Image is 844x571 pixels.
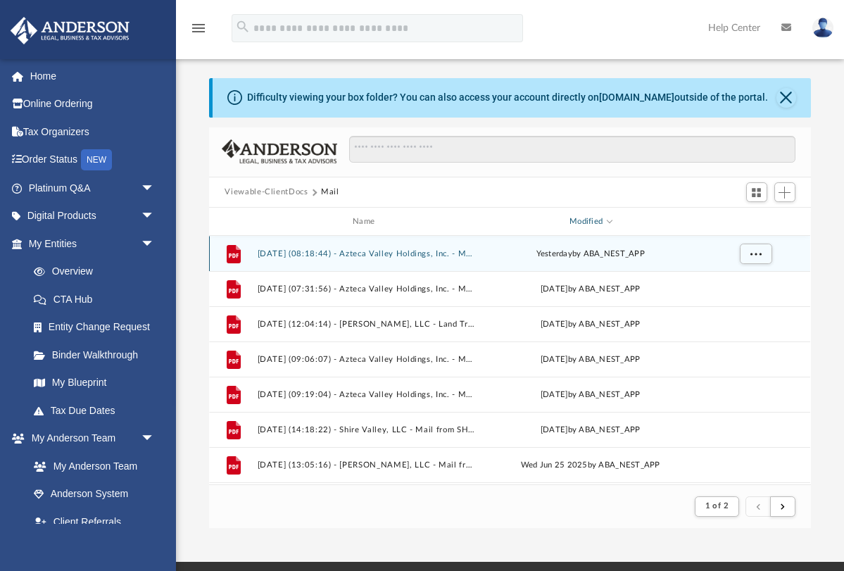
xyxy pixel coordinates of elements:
button: Viewable-ClientDocs [225,186,308,199]
div: Name [257,215,475,228]
div: Difficulty viewing your box folder? You can also access your account directly on outside of the p... [247,90,768,105]
div: by ABA_NEST_APP [481,248,700,261]
a: Entity Change Request [20,313,176,341]
button: 1 of 2 [695,496,739,516]
button: More options [740,244,772,265]
span: arrow_drop_down [141,202,169,231]
div: [DATE] by ABA_NEST_APP [481,424,700,437]
a: [DOMAIN_NAME] [599,92,674,103]
a: Platinum Q&Aarrow_drop_down [10,174,176,202]
span: yesterday [536,250,572,258]
button: [DATE] (12:04:14) - [PERSON_NAME], LLC - Land Trust Documents.pdf [258,320,476,329]
input: Search files and folders [349,136,795,163]
span: arrow_drop_down [141,425,169,453]
a: My Anderson Team [20,452,162,480]
a: Digital Productsarrow_drop_down [10,202,176,230]
a: Tax Organizers [10,118,176,146]
a: CTA Hub [20,285,176,313]
button: Close [776,88,796,108]
div: grid [209,236,810,485]
div: Wed Jun 25 2025 by ABA_NEST_APP [481,459,700,472]
button: Add [774,182,795,202]
button: [DATE] (09:06:07) - Azteca Valley Holdings, Inc. - Mail from [PERSON_NAME] [PERSON_NAME].pdf [258,355,476,364]
div: id [215,215,251,228]
span: arrow_drop_down [141,230,169,258]
img: Anderson Advisors Platinum Portal [6,17,134,44]
a: My Entitiesarrow_drop_down [10,230,176,258]
button: [DATE] (14:18:22) - Shire Valley, LLC - Mail from SHIRE VALLEY LLC.pdf [258,425,476,434]
div: [DATE] by ABA_NEST_APP [481,283,700,296]
button: [DATE] (07:31:56) - Azteca Valley Holdings, Inc. - Mail.pdf [258,284,476,294]
div: [DATE] by ABA_NEST_APP [481,318,700,331]
button: Mail [321,186,339,199]
a: Tax Due Dates [20,396,176,425]
a: My Blueprint [20,369,169,397]
button: [DATE] (09:19:04) - Azteca Valley Holdings, Inc. - Mail from R [PERSON_NAME] & L [PERSON_NAME] TT... [258,390,476,399]
a: Home [10,62,176,90]
a: Binder Walkthrough [20,341,176,369]
a: Order StatusNEW [10,146,176,175]
a: Client Referrals [20,508,169,536]
div: Modified [481,215,700,228]
div: [DATE] by ABA_NEST_APP [481,353,700,366]
div: [DATE] by ABA_NEST_APP [481,389,700,401]
div: id [706,215,805,228]
span: arrow_drop_down [141,174,169,203]
button: Switch to Grid View [746,182,767,202]
a: Overview [20,258,176,286]
img: User Pic [812,18,833,38]
button: [DATE] (13:05:16) - [PERSON_NAME], LLC - Mail from City of Dallas Department of Code Compliance.pdf [258,460,476,470]
a: menu [190,27,207,37]
button: [DATE] (08:18:44) - Azteca Valley Holdings, Inc. - Mail.pdf [258,249,476,258]
a: Anderson System [20,480,169,508]
i: search [235,19,251,34]
div: NEW [81,149,112,170]
a: Online Ordering [10,90,176,118]
a: My Anderson Teamarrow_drop_down [10,425,169,453]
i: menu [190,20,207,37]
